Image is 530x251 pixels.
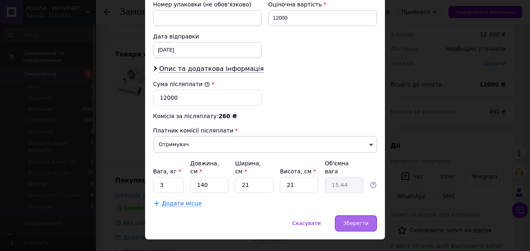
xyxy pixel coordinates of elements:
label: Сума післяплати [153,81,210,87]
span: Скасувати [292,220,321,226]
div: Комісія за післяплату: [153,112,377,120]
label: Висота, см [280,168,316,175]
label: Ширина, см [235,160,261,175]
label: Вага, кг [153,168,181,175]
label: Довжина, см [190,160,219,175]
span: Додати місце [162,200,202,207]
span: Опис та додаткова інформація [159,65,264,73]
span: Платник комісії післяплати [153,127,233,134]
div: Дата відправки [153,32,262,40]
span: Зберегти [343,220,369,226]
div: Оціночна вартість [268,0,377,8]
div: Номер упаковки (не обов'язково) [153,0,262,8]
span: 260 ₴ [219,113,237,119]
div: Об'ємна вага [325,159,363,175]
span: Отримувач [153,136,377,153]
